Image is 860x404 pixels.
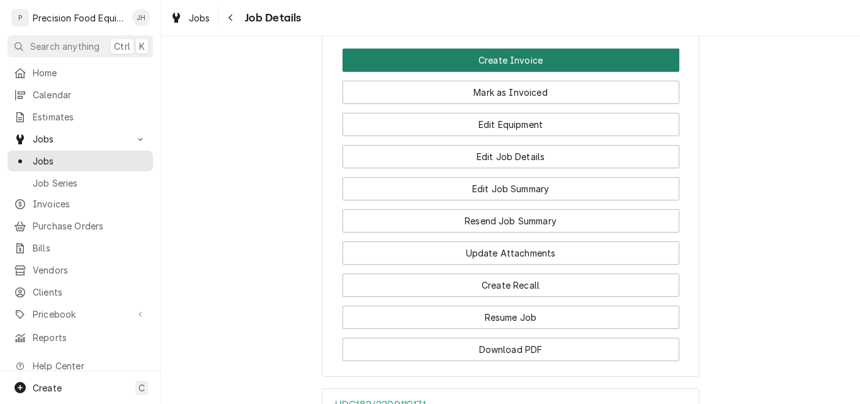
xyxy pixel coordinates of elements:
[342,49,679,72] div: Button Group Row
[221,8,241,28] button: Navigate back
[33,66,147,79] span: Home
[342,72,679,104] div: Button Group Row
[8,304,153,325] a: Go to Pricebook
[8,173,153,193] a: Job Series
[114,40,130,53] span: Ctrl
[33,286,147,299] span: Clients
[139,381,145,395] span: C
[8,355,153,376] a: Go to Help Center
[342,177,679,200] button: Edit Job Summary
[189,11,210,25] span: Jobs
[33,308,128,321] span: Pricebook
[8,193,153,214] a: Invoices
[342,49,679,361] div: Button Group
[342,168,679,200] div: Button Group Row
[33,383,62,393] span: Create
[8,282,153,303] a: Clients
[342,104,679,136] div: Button Group Row
[8,238,153,258] a: Bills
[8,216,153,236] a: Purchase Orders
[342,329,679,361] div: Button Group Row
[8,260,153,280] a: Vendors
[342,49,679,72] button: Create Invoice
[8,107,153,127] a: Estimates
[342,338,679,361] button: Download PDF
[8,84,153,105] a: Calendar
[33,88,147,101] span: Calendar
[33,359,145,372] span: Help Center
[342,265,679,297] div: Button Group Row
[33,241,147,255] span: Bills
[342,297,679,329] div: Button Group Row
[342,233,679,265] div: Button Group Row
[241,9,302,26] span: Job Details
[342,81,679,104] button: Mark as Invoiced
[33,219,147,233] span: Purchase Orders
[342,306,679,329] button: Resume Job
[139,40,145,53] span: K
[342,136,679,168] div: Button Group Row
[33,331,147,344] span: Reports
[8,327,153,348] a: Reports
[33,154,147,168] span: Jobs
[342,241,679,265] button: Update Attachments
[11,9,29,26] div: P
[33,263,147,277] span: Vendors
[8,62,153,83] a: Home
[342,274,679,297] button: Create Recall
[33,110,147,124] span: Estimates
[342,145,679,168] button: Edit Job Details
[8,151,153,171] a: Jobs
[165,8,215,28] a: Jobs
[342,209,679,233] button: Resend Job Summary
[33,176,147,190] span: Job Series
[30,40,99,53] span: Search anything
[342,200,679,233] div: Button Group Row
[33,11,125,25] div: Precision Food Equipment LLC
[8,129,153,149] a: Go to Jobs
[342,113,679,136] button: Edit Equipment
[33,132,128,146] span: Jobs
[33,197,147,211] span: Invoices
[132,9,150,26] div: JH
[132,9,150,26] div: Jason Hertel's Avatar
[8,35,153,57] button: Search anythingCtrlK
